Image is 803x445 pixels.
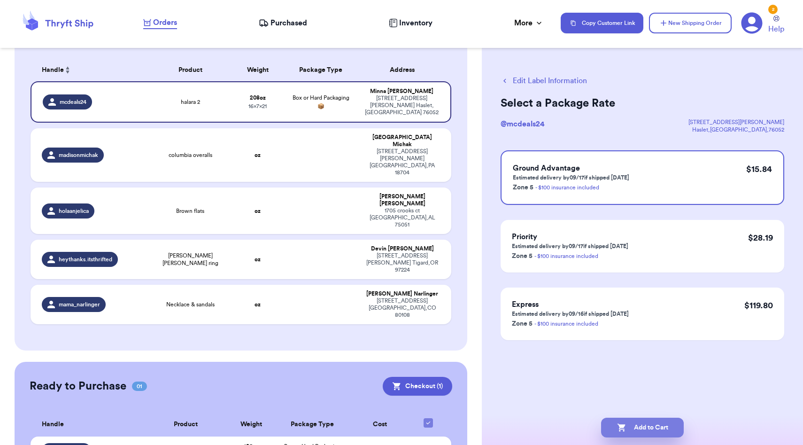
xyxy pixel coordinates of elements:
[512,310,629,318] p: Estimated delivery by 09/16 if shipped [DATE]
[768,5,778,14] div: 2
[250,95,266,101] strong: 208 oz
[30,379,126,394] h2: Ready to Purchase
[501,75,587,86] button: Edit Label Information
[601,418,684,437] button: Add to Cart
[364,88,439,95] div: Minna [PERSON_NAME]
[746,163,772,176] p: $ 15.84
[293,95,349,109] span: Box or Hard Packaging 📦
[166,301,215,308] span: Necklace & sandals
[534,253,598,259] a: - $100 insurance included
[512,233,537,241] span: Priority
[364,193,440,207] div: [PERSON_NAME] [PERSON_NAME]
[561,13,643,33] button: Copy Customer Link
[59,151,98,159] span: madisonmichak
[270,17,307,29] span: Purchased
[232,59,283,81] th: Weight
[741,12,763,34] a: 2
[59,301,100,308] span: mama_narlinger
[768,23,784,35] span: Help
[399,17,432,29] span: Inventory
[259,17,307,29] a: Purchased
[248,103,267,109] span: 16 x 7 x 21
[748,231,773,244] p: $ 28.19
[227,413,276,437] th: Weight
[512,253,533,259] span: Zone 5
[255,152,261,158] strong: oz
[501,120,545,128] span: @ mcdeals24
[148,59,232,81] th: Product
[534,321,598,327] a: - $100 insurance included
[181,98,200,106] span: halara 2
[364,290,440,297] div: [PERSON_NAME] Narlinger
[688,126,784,133] div: Haslet , [GEOGRAPHIC_DATA] , 76052
[176,207,204,215] span: Brown flats
[64,64,71,76] button: Sort ascending
[364,95,439,116] div: [STREET_ADDRESS][PERSON_NAME] Haslet , [GEOGRAPHIC_DATA] 76052
[42,65,64,75] span: Handle
[512,301,539,308] span: Express
[143,17,177,29] a: Orders
[513,184,533,191] span: Zone 5
[255,257,261,262] strong: oz
[364,297,440,319] div: [STREET_ADDRESS] [GEOGRAPHIC_DATA] , CO 80108
[501,96,784,111] h2: Select a Package Rate
[513,174,629,181] p: Estimated delivery by 09/17 if shipped [DATE]
[364,148,440,176] div: [STREET_ADDRESS][PERSON_NAME] [GEOGRAPHIC_DATA] , PA 18704
[349,413,411,437] th: Cost
[768,16,784,35] a: Help
[744,299,773,312] p: $ 119.80
[649,13,732,33] button: New Shipping Order
[59,256,112,263] span: heythanks.itsthrifted
[364,134,440,148] div: [GEOGRAPHIC_DATA] Michak
[512,320,533,327] span: Zone 5
[132,382,147,391] span: 01
[60,98,86,106] span: mcdeals24
[512,242,628,250] p: Estimated delivery by 09/17 if shipped [DATE]
[389,17,432,29] a: Inventory
[154,252,227,267] span: [PERSON_NAME] [PERSON_NAME] ring
[145,413,226,437] th: Product
[514,17,544,29] div: More
[153,17,177,28] span: Orders
[513,164,580,172] span: Ground Advantage
[255,208,261,214] strong: oz
[359,59,451,81] th: Address
[169,151,212,159] span: columbia overalls
[364,252,440,273] div: [STREET_ADDRESS][PERSON_NAME] Tigard , OR 97224
[535,185,599,190] a: - $100 insurance included
[255,302,261,307] strong: oz
[364,207,440,228] div: 1705 crooks ct [GEOGRAPHIC_DATA] , AL 75051
[283,59,359,81] th: Package Type
[276,413,349,437] th: Package Type
[364,245,440,252] div: Devin [PERSON_NAME]
[42,420,64,429] span: Handle
[688,118,784,126] div: [STREET_ADDRESS][PERSON_NAME]
[383,377,452,396] button: Checkout (1)
[59,207,89,215] span: holaanjelica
